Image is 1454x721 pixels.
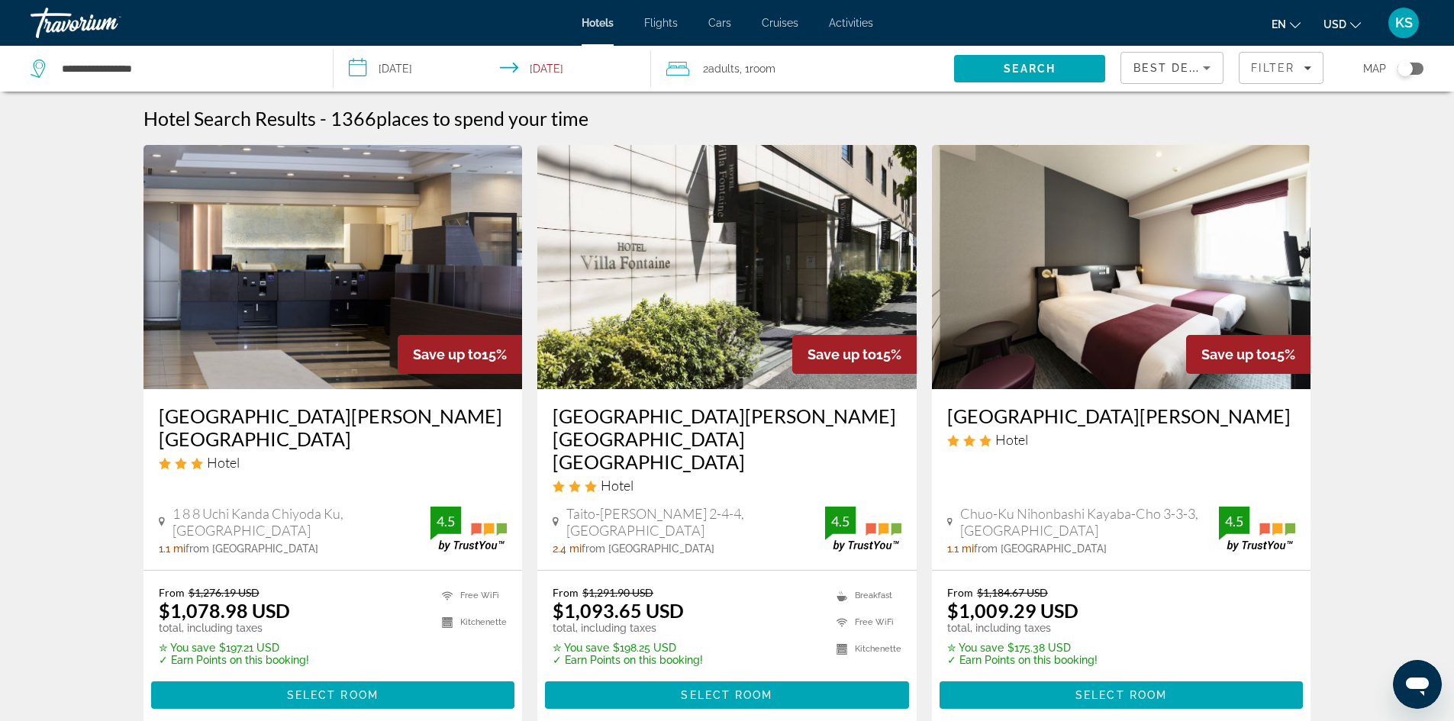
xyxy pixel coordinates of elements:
[947,599,1078,622] ins: $1,009.29 USD
[829,639,901,658] li: Kitchenette
[954,55,1105,82] button: Search
[159,654,309,666] p: ✓ Earn Points on this booking!
[644,17,678,29] a: Flights
[553,599,684,622] ins: $1,093.65 USD
[1133,59,1211,77] mat-select: Sort by
[159,642,215,654] span: ✮ You save
[159,454,508,471] div: 3 star Hotel
[1239,52,1323,84] button: Filters
[1272,18,1286,31] span: en
[398,335,522,374] div: 15%
[553,642,703,654] p: $198.25 USD
[545,684,909,701] a: Select Room
[1186,335,1311,374] div: 15%
[1363,58,1386,79] span: Map
[601,477,634,494] span: Hotel
[792,335,917,374] div: 15%
[1219,512,1249,530] div: 4.5
[808,346,876,362] span: Save up to
[582,542,714,555] span: from [GEOGRAPHIC_DATA]
[940,681,1304,709] button: Select Room
[553,477,901,494] div: 3 star Hotel
[143,107,316,130] h1: Hotel Search Results
[582,17,614,29] a: Hotels
[207,454,240,471] span: Hotel
[1219,507,1295,552] img: TrustYou guest rating badge
[185,542,318,555] span: from [GEOGRAPHIC_DATA]
[1393,660,1442,709] iframe: Button to launch messaging window
[947,642,1098,654] p: $175.38 USD
[947,654,1098,666] p: ✓ Earn Points on this booking!
[829,613,901,632] li: Free WiFi
[143,145,523,389] img: Hotel Villa Fontaine Tokyo Otemachi
[320,107,327,130] span: -
[995,431,1028,448] span: Hotel
[159,404,508,450] a: [GEOGRAPHIC_DATA][PERSON_NAME] [GEOGRAPHIC_DATA]
[582,586,653,599] del: $1,291.90 USD
[330,107,588,130] h2: 1366
[430,507,507,552] img: TrustYou guest rating badge
[287,689,379,701] span: Select Room
[829,586,901,605] li: Breakfast
[553,542,582,555] span: 2.4 mi
[434,586,507,605] li: Free WiFi
[1323,18,1346,31] span: USD
[553,404,901,473] h3: [GEOGRAPHIC_DATA][PERSON_NAME] [GEOGRAPHIC_DATA] [GEOGRAPHIC_DATA]
[189,586,260,599] del: $1,276.19 USD
[708,63,740,75] span: Adults
[977,586,1048,599] del: $1,184.67 USD
[681,689,772,701] span: Select Room
[413,346,482,362] span: Save up to
[947,404,1296,427] a: [GEOGRAPHIC_DATA][PERSON_NAME]
[545,681,909,709] button: Select Room
[1384,7,1423,39] button: User Menu
[1133,62,1213,74] span: Best Deals
[31,3,183,43] a: Travorium
[159,586,185,599] span: From
[1386,62,1423,76] button: Toggle map
[151,684,515,701] a: Select Room
[151,681,515,709] button: Select Room
[334,46,652,92] button: Select check in and out date
[708,17,731,29] a: Cars
[762,17,798,29] a: Cruises
[159,599,290,622] ins: $1,078.98 USD
[947,431,1296,448] div: 3 star Hotel
[960,505,1220,539] span: Chuo-Ku Nihonbashi Kayaba-Cho 3-3-3, [GEOGRAPHIC_DATA]
[947,586,973,599] span: From
[553,642,609,654] span: ✮ You save
[1201,346,1270,362] span: Save up to
[932,145,1311,389] img: Hotel Villa Fontaine Tokyo hatchobori
[947,542,974,555] span: 1.1 mi
[434,613,507,632] li: Kitchenette
[1251,62,1294,74] span: Filter
[750,63,775,75] span: Room
[430,512,461,530] div: 4.5
[553,586,579,599] span: From
[553,654,703,666] p: ✓ Earn Points on this booking!
[1323,13,1361,35] button: Change currency
[974,542,1107,555] span: from [GEOGRAPHIC_DATA]
[1395,15,1413,31] span: KS
[940,684,1304,701] a: Select Room
[553,622,703,634] p: total, including taxes
[60,57,310,80] input: Search hotel destination
[537,145,917,389] img: Hotel Villa Fontaine Tokyo Ueno Okachimachi
[159,642,309,654] p: $197.21 USD
[703,58,740,79] span: 2
[651,46,954,92] button: Travelers: 2 adults, 0 children
[159,542,185,555] span: 1.1 mi
[947,642,1004,654] span: ✮ You save
[829,17,873,29] a: Activities
[947,622,1098,634] p: total, including taxes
